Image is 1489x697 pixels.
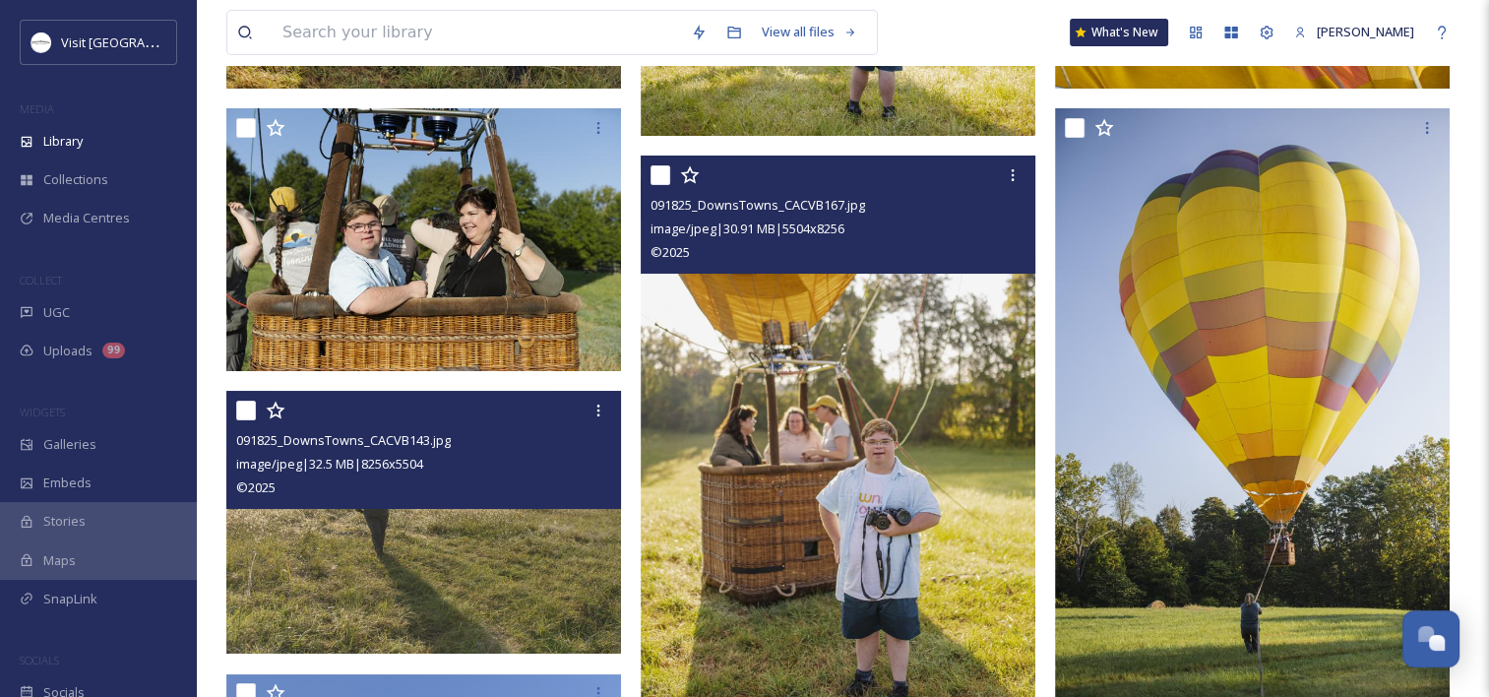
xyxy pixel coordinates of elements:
[273,11,681,54] input: Search your library
[1317,23,1414,40] span: [PERSON_NAME]
[20,405,65,419] span: WIDGETS
[20,101,54,116] span: MEDIA
[1284,13,1424,51] a: [PERSON_NAME]
[1070,19,1168,46] a: What's New
[31,32,51,52] img: Circle%20Logo.png
[651,243,690,261] span: © 2025
[43,170,108,189] span: Collections
[1402,610,1459,667] button: Open Chat
[102,343,125,358] div: 99
[20,653,59,667] span: SOCIALS
[651,196,865,214] span: 091825_DownsTowns_CACVB167.jpg
[226,108,621,372] img: 091825_DownsTowns_CACVB157.jpg
[752,13,867,51] a: View all files
[43,512,86,531] span: Stories
[43,435,96,454] span: Galleries
[43,342,93,360] span: Uploads
[61,32,214,51] span: Visit [GEOGRAPHIC_DATA]
[43,303,70,322] span: UGC
[236,431,451,449] span: 091825_DownsTowns_CACVB143.jpg
[226,391,621,655] img: 091825_DownsTowns_CACVB143.jpg
[236,478,276,496] span: © 2025
[651,220,844,237] span: image/jpeg | 30.91 MB | 5504 x 8256
[43,209,130,227] span: Media Centres
[43,474,92,492] span: Embeds
[43,551,76,570] span: Maps
[43,590,97,608] span: SnapLink
[43,132,83,151] span: Library
[236,455,423,473] span: image/jpeg | 32.5 MB | 8256 x 5504
[20,273,62,287] span: COLLECT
